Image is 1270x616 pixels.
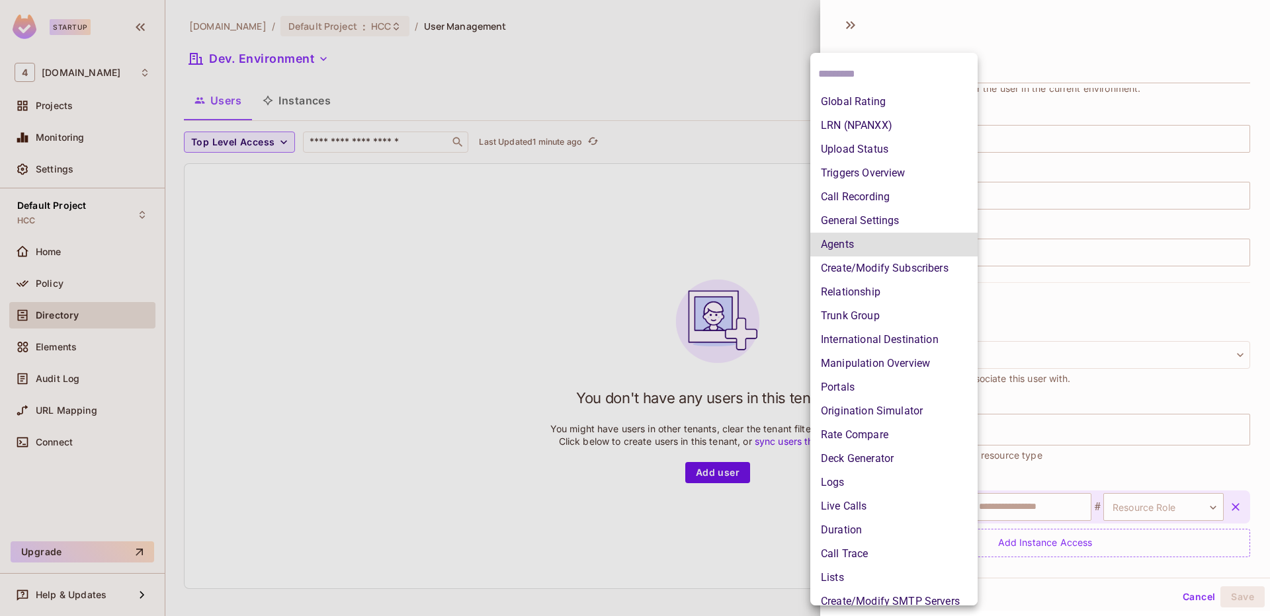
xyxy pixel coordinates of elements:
[810,471,978,494] li: Logs
[810,518,978,542] li: Duration
[810,209,978,233] li: General Settings
[810,185,978,209] li: Call Recording
[810,399,978,423] li: Origination Simulator
[810,304,978,328] li: Trunk Group
[810,161,978,185] li: Triggers Overview
[810,256,978,280] li: Create/Modify Subscribers
[810,566,978,590] li: Lists
[810,352,978,375] li: Manipulation Overview
[810,542,978,566] li: Call Trace
[810,590,978,613] li: Create/Modify SMTP Servers
[810,90,978,114] li: Global Rating
[810,280,978,304] li: Relationship
[810,447,978,471] li: Deck Generator
[810,137,978,161] li: Upload Status
[810,375,978,399] li: Portals
[810,328,978,352] li: International Destination
[810,114,978,137] li: LRN (NPANXX)
[810,423,978,447] li: Rate Compare
[810,233,978,256] li: Agents
[810,494,978,518] li: Live Calls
